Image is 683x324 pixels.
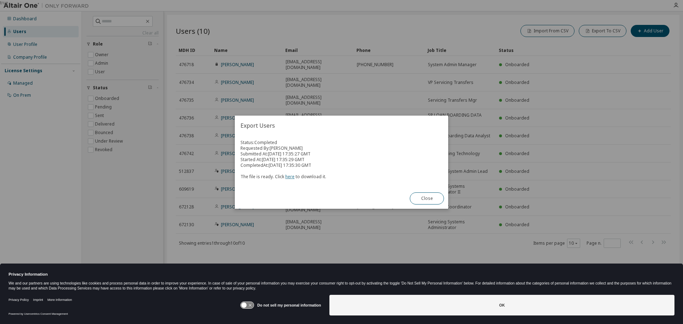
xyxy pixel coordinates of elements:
[240,140,443,180] div: Status: Completed Requested By: [PERSON_NAME] Started At: [DATE] 17:35:29 GMT Completed At: [DATE...
[240,168,443,180] div: The file is ready. Click to download it.
[240,151,443,157] div: Submitted At: [DATE] 17:35:27 GMT
[235,116,448,136] h2: Export Users
[410,192,444,205] button: Close
[285,174,295,180] a: here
